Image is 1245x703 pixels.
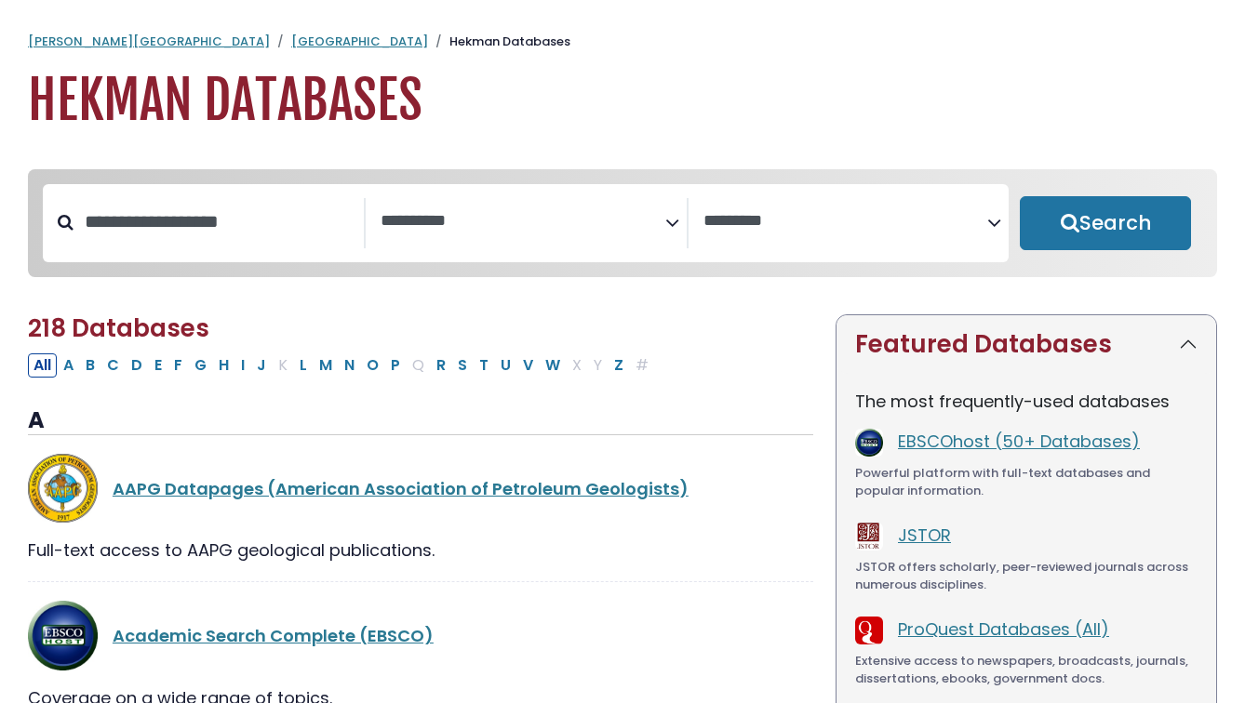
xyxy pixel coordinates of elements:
a: AAPG Datapages (American Association of Petroleum Geologists) [113,477,689,500]
p: The most frequently-used databases [855,389,1198,414]
button: Filter Results N [339,353,360,378]
a: [GEOGRAPHIC_DATA] [291,33,428,50]
button: Filter Results O [361,353,384,378]
div: Powerful platform with full-text databases and popular information. [855,464,1198,500]
button: Filter Results C [101,353,125,378]
a: EBSCOhost (50+ Databases) [898,430,1140,453]
div: Alpha-list to filter by first letter of database name [28,352,656,376]
button: Filter Results D [126,353,148,378]
nav: Search filters [28,169,1217,277]
button: Filter Results R [431,353,451,378]
button: All [28,353,57,378]
a: JSTOR [898,524,951,547]
input: Search database by title or keyword [74,206,364,237]
button: Filter Results A [58,353,79,378]
button: Filter Results V [517,353,539,378]
button: Filter Results Z [609,353,629,378]
textarea: Search [703,212,988,232]
button: Filter Results I [235,353,250,378]
li: Hekman Databases [428,33,570,51]
a: Academic Search Complete (EBSCO) [113,624,434,647]
button: Featured Databases [837,315,1216,374]
div: Full-text access to AAPG geological publications. [28,537,813,563]
button: Filter Results J [251,353,272,378]
div: JSTOR offers scholarly, peer-reviewed journals across numerous disciplines. [855,558,1198,594]
nav: breadcrumb [28,33,1217,51]
span: 218 Databases [28,312,209,345]
button: Filter Results G [189,353,212,378]
button: Filter Results H [213,353,234,378]
button: Filter Results E [149,353,167,378]
button: Filter Results B [80,353,100,378]
button: Filter Results S [452,353,473,378]
button: Submit for Search Results [1020,196,1191,250]
button: Filter Results M [314,353,338,378]
button: Filter Results P [385,353,406,378]
h1: Hekman Databases [28,70,1217,132]
button: Filter Results F [168,353,188,378]
button: Filter Results T [474,353,494,378]
button: Filter Results L [294,353,313,378]
div: Extensive access to newspapers, broadcasts, journals, dissertations, ebooks, government docs. [855,652,1198,688]
button: Filter Results U [495,353,516,378]
h3: A [28,407,813,435]
a: ProQuest Databases (All) [898,617,1109,641]
textarea: Search [381,212,665,232]
button: Filter Results W [540,353,566,378]
a: [PERSON_NAME][GEOGRAPHIC_DATA] [28,33,270,50]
